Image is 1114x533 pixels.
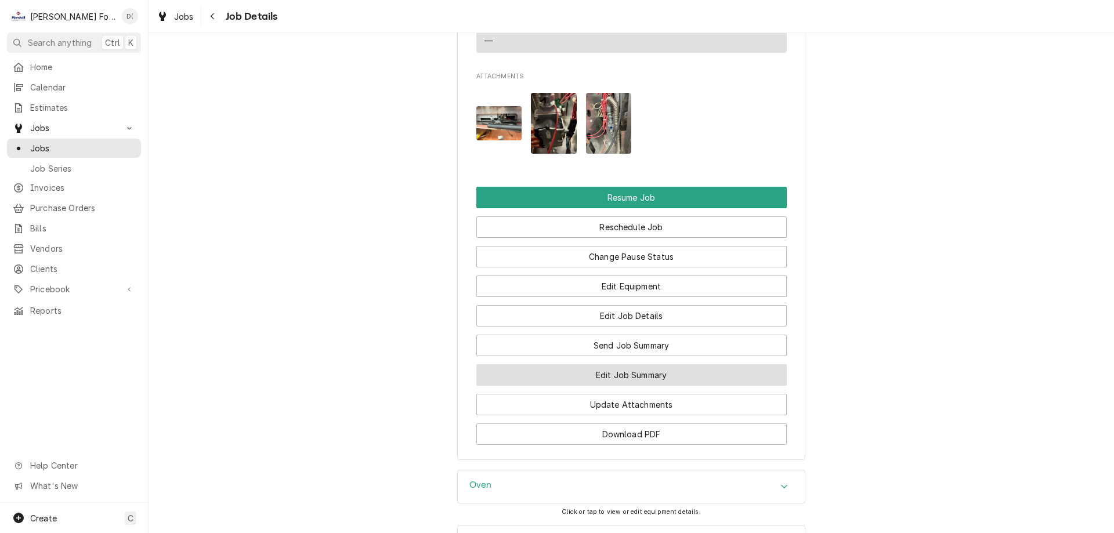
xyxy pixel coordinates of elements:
a: Go to What's New [7,476,141,495]
div: Button Group Row [476,327,787,356]
img: 05gExoBERseCMGolt2Sh [476,106,522,140]
img: hEICzJBtRa2q5u0SKv6J [531,93,577,154]
a: Job Series [7,159,141,178]
a: Home [7,57,141,77]
div: Button Group Row [476,238,787,267]
span: Attachments [476,84,787,163]
span: C [128,512,133,524]
a: Bills [7,219,141,238]
span: Ctrl [105,37,120,49]
span: Vendors [30,242,135,255]
span: Jobs [174,10,194,23]
div: [PERSON_NAME] Food Equipment Service [30,10,115,23]
div: Oven [457,470,805,503]
a: Calendar [7,78,141,97]
a: Go to Help Center [7,456,141,475]
button: Reschedule Job [476,216,787,238]
img: Nzx0JXmnS4eAbygH4Rzz [586,93,632,154]
span: Jobs [30,122,118,134]
div: Button Group Row [476,415,787,445]
button: Change Pause Status [476,246,787,267]
button: Update Attachments [476,394,787,415]
div: Marshall Food Equipment Service's Avatar [10,8,27,24]
span: Reports [30,304,135,317]
button: Edit Equipment [476,275,787,297]
a: Jobs [152,7,198,26]
span: Jobs [30,142,135,154]
button: Navigate back [204,7,222,26]
div: Button Group Row [476,267,787,297]
span: Invoices [30,182,135,194]
div: Button Group Row [476,208,787,238]
a: Vendors [7,239,141,258]
button: Edit Job Details [476,305,787,327]
div: Button Group Row [476,297,787,327]
span: Click or tap to view or edit equipment details. [562,508,701,516]
button: Search anythingCtrlK [7,32,141,53]
span: Bills [30,222,135,234]
div: D( [122,8,138,24]
button: Send Job Summary [476,335,787,356]
span: Create [30,513,57,523]
span: Pricebook [30,283,118,295]
span: Help Center [30,459,134,472]
button: Resume Job [476,187,787,208]
a: Reports [7,301,141,320]
span: K [128,37,133,49]
span: Job Series [30,162,135,175]
a: Go to Pricebook [7,280,141,299]
span: Calendar [30,81,135,93]
a: Jobs [7,139,141,158]
div: Button Group Row [476,356,787,386]
span: Purchase Orders [30,202,135,214]
button: Download PDF [476,423,787,445]
a: Purchase Orders [7,198,141,217]
div: Attachments [476,72,787,162]
div: Button Group [476,187,787,445]
div: Button Group Row [476,386,787,415]
span: What's New [30,480,134,492]
h3: Oven [469,480,492,491]
span: Clients [30,263,135,275]
span: Job Details [222,9,278,24]
div: M [10,8,27,24]
a: Clients [7,259,141,278]
div: — [484,35,493,47]
a: Estimates [7,98,141,117]
button: Edit Job Summary [476,364,787,386]
a: Invoices [7,178,141,197]
div: Button Group Row [476,187,787,208]
a: Go to Jobs [7,118,141,137]
div: Accordion Header [458,470,805,503]
span: Estimates [30,101,135,114]
button: Accordion Details Expand Trigger [458,470,805,503]
span: Attachments [476,72,787,81]
div: Derek Testa (81)'s Avatar [122,8,138,24]
span: Search anything [28,37,92,49]
span: Home [30,61,135,73]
